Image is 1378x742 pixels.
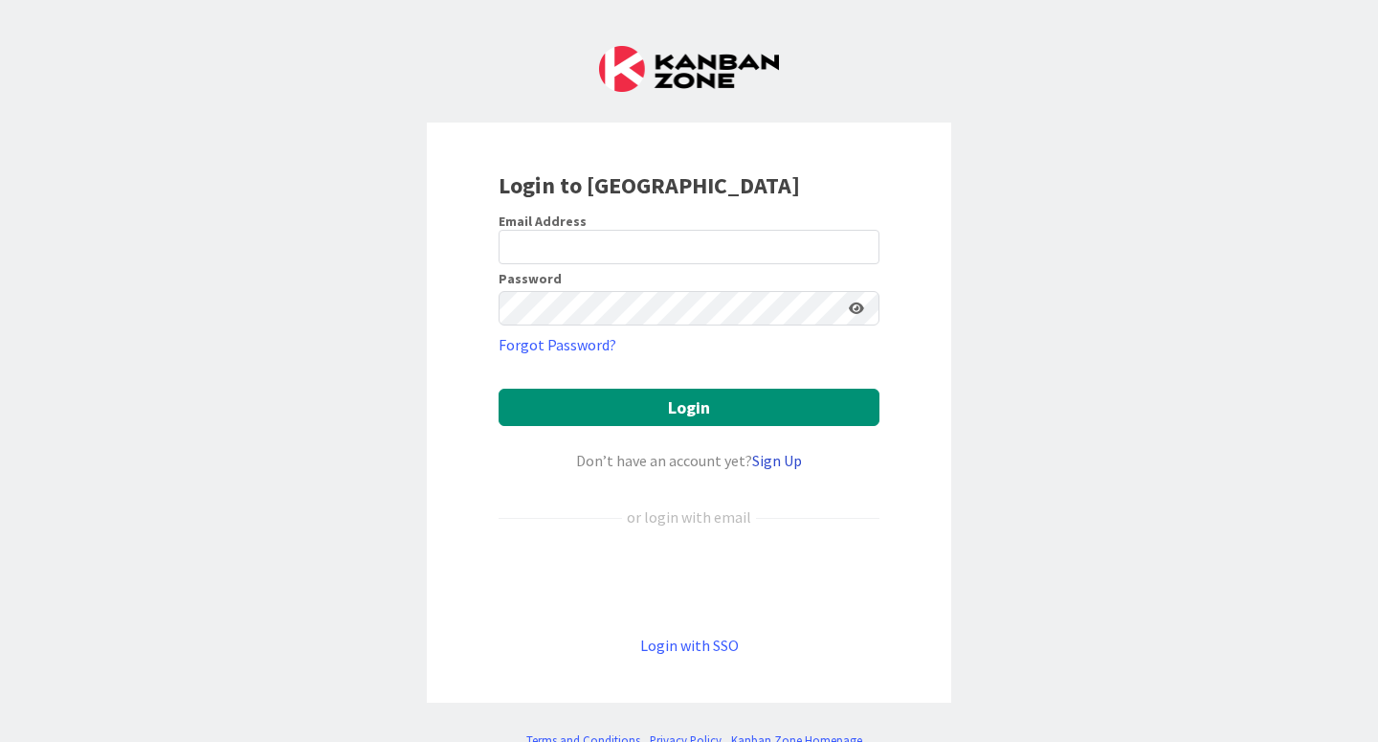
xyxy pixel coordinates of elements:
[499,389,879,426] button: Login
[489,560,889,602] iframe: Sign in with Google Button
[599,46,779,92] img: Kanban Zone
[499,333,616,356] a: Forgot Password?
[499,213,587,230] label: Email Address
[499,560,879,602] div: Sign in with Google. Opens in new tab
[499,272,562,285] label: Password
[499,449,879,472] div: Don’t have an account yet?
[752,451,802,470] a: Sign Up
[622,506,756,528] div: or login with email
[640,636,739,655] a: Login with SSO
[499,170,800,200] b: Login to [GEOGRAPHIC_DATA]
